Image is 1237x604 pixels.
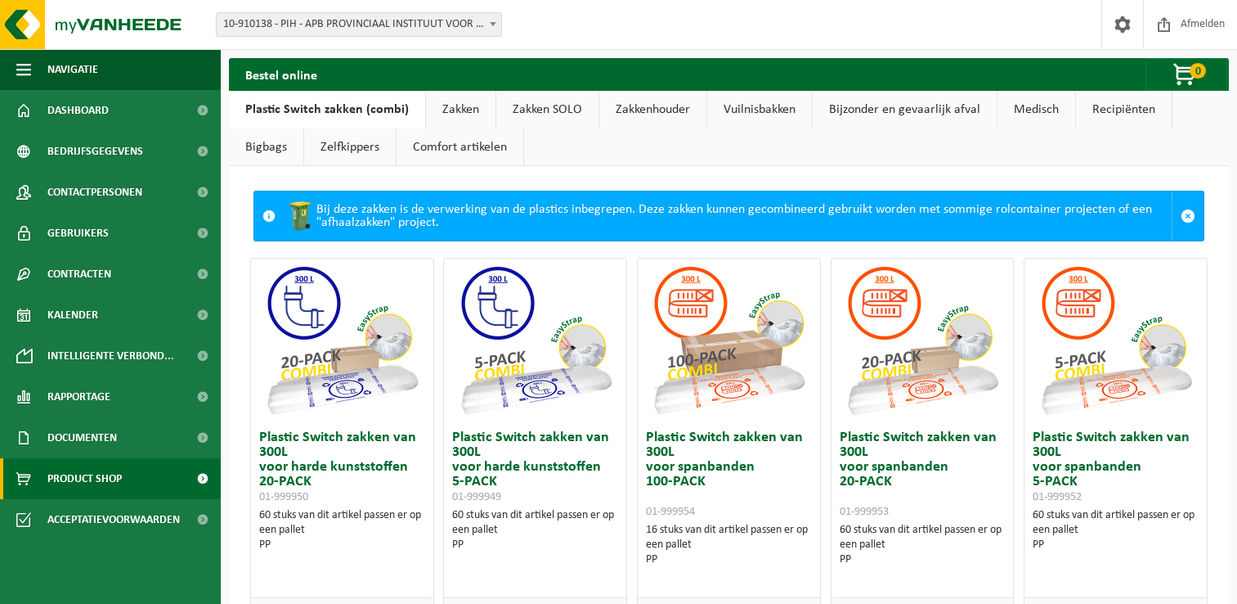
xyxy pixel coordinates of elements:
span: Documenten [47,417,117,458]
img: 01-999950 [260,259,424,422]
div: 60 stuks van dit artikel passen er op een pallet [1033,508,1199,552]
h2: Bestel online [229,58,334,90]
span: Gebruikers [47,213,109,254]
h3: Plastic Switch zakken van 300L voor harde kunststoffen 20-PACK [259,430,425,504]
img: WB-0240-HPE-GN-50.png [284,200,316,232]
div: PP [452,538,618,552]
a: Bigbags [229,128,303,166]
img: 01-999949 [454,259,617,422]
a: Comfort artikelen [397,128,523,166]
h3: Plastic Switch zakken van 300L voor spanbanden 5-PACK [1033,430,1199,504]
a: Zelfkippers [304,128,396,166]
div: 16 stuks van dit artikel passen er op een pallet [646,523,812,567]
h3: Plastic Switch zakken van 300L voor harde kunststoffen 5-PACK [452,430,618,504]
a: Sluit melding [1172,192,1203,241]
button: 0 [1145,58,1227,91]
a: Vuilnisbakken [707,91,812,128]
div: PP [259,538,425,552]
div: 60 stuks van dit artikel passen er op een pallet [452,508,618,552]
a: Zakken SOLO [496,91,598,128]
a: Plastic Switch zakken (combi) [229,91,425,128]
div: 60 stuks van dit artikel passen er op een pallet [840,523,1006,567]
span: Dashboard [47,90,109,131]
span: 10-910138 - PIH - APB PROVINCIAAL INSTITUUT VOOR HYGIENE - ANTWERPEN [216,12,502,37]
span: 01-999953 [840,506,889,518]
span: 10-910138 - PIH - APB PROVINCIAAL INSTITUUT VOOR HYGIENE - ANTWERPEN [217,13,501,36]
span: Contracten [47,254,111,295]
span: Acceptatievoorwaarden [47,499,180,540]
span: Contactpersonen [47,172,142,213]
span: 01-999954 [646,506,695,518]
a: Zakkenhouder [599,91,706,128]
h3: Plastic Switch zakken van 300L voor spanbanden 100-PACK [646,430,812,519]
span: Product Shop [47,458,122,499]
span: Kalender [47,295,98,336]
a: Bijzonder en gevaarlijk afval [813,91,997,128]
a: Recipiënten [1076,91,1172,128]
img: 01-999954 [647,259,810,422]
span: 0 [1190,63,1206,79]
a: Medisch [997,91,1075,128]
span: Intelligente verbond... [47,336,174,376]
span: 01-999950 [259,491,308,503]
span: 01-999952 [1033,491,1082,503]
img: 01-999952 [1034,259,1198,422]
div: 60 stuks van dit artikel passen er op een pallet [259,508,425,552]
span: 01-999949 [452,491,501,503]
span: Rapportage [47,376,110,417]
div: PP [840,552,1006,567]
div: Bij deze zakken is de verwerking van de plastics inbegrepen. Deze zakken kunnen gecombineerd gebr... [284,192,1172,241]
div: PP [646,552,812,567]
a: Zakken [426,91,495,128]
h3: Plastic Switch zakken van 300L voor spanbanden 20-PACK [840,430,1006,519]
div: PP [1033,538,1199,552]
img: 01-999953 [840,259,1004,422]
span: Bedrijfsgegevens [47,131,143,172]
span: Navigatie [47,49,98,90]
